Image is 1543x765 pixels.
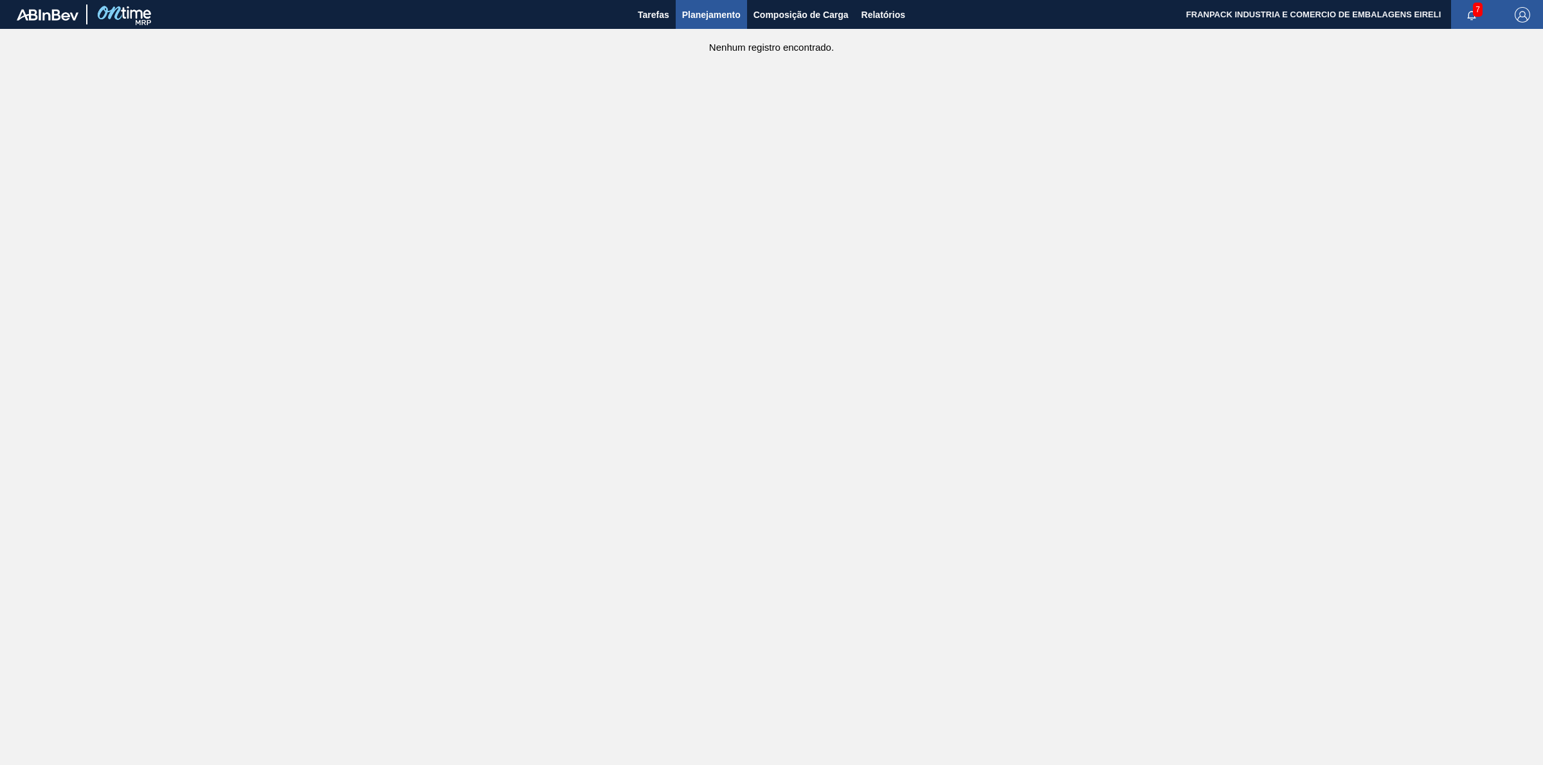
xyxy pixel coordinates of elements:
img: Logout [1515,7,1530,22]
span: Composição de Carga [753,7,849,22]
button: Notificações [1451,6,1492,24]
span: Tarefas [638,7,669,22]
span: 7 [1473,3,1483,17]
span: Relatórios [862,7,905,22]
span: Planejamento [682,7,741,22]
img: TNhmsLtSVTkK8tSr43FrP2fwEKptu5GPRR3wAAAABJRU5ErkJggg== [17,9,78,21]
